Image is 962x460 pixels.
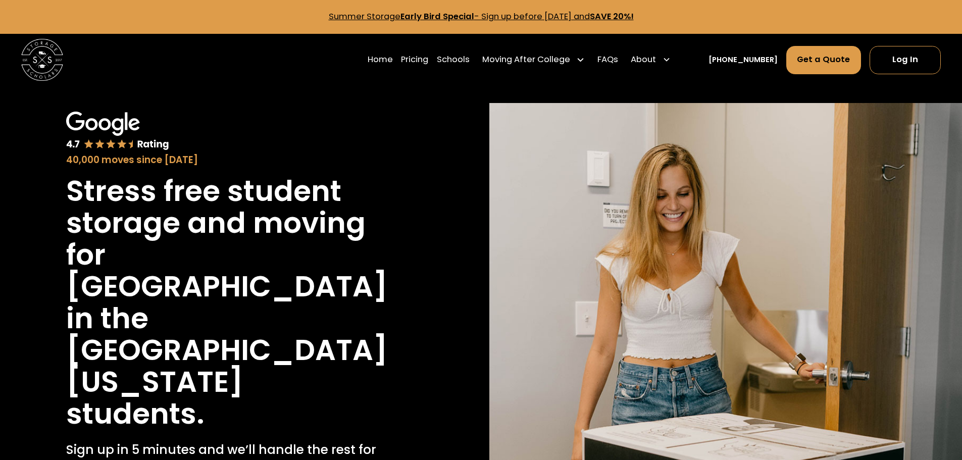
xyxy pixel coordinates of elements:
[368,45,393,74] a: Home
[708,55,778,66] a: [PHONE_NUMBER]
[66,153,407,167] div: 40,000 moves since [DATE]
[870,46,941,74] a: Log In
[21,39,63,81] a: home
[329,11,634,22] a: Summer StorageEarly Bird Special- Sign up before [DATE] andSAVE 20%!
[482,54,570,66] div: Moving After College
[21,39,63,81] img: Storage Scholars main logo
[437,45,470,74] a: Schools
[597,45,618,74] a: FAQs
[590,11,634,22] strong: SAVE 20%!
[66,398,205,430] h1: students.
[627,45,675,74] div: About
[66,112,169,151] img: Google 4.7 star rating
[400,11,474,22] strong: Early Bird Special
[478,45,589,74] div: Moving After College
[631,54,656,66] div: About
[66,271,407,398] h1: [GEOGRAPHIC_DATA] in the [GEOGRAPHIC_DATA][US_STATE]
[786,46,862,74] a: Get a Quote
[66,175,407,271] h1: Stress free student storage and moving for
[401,45,428,74] a: Pricing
